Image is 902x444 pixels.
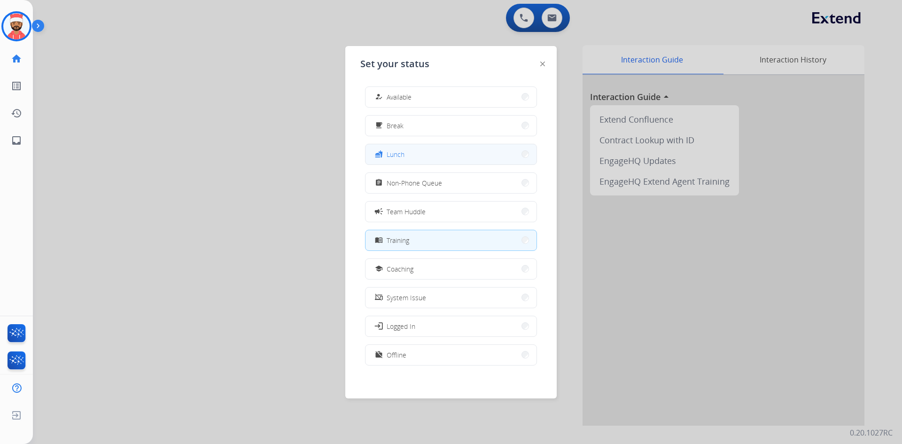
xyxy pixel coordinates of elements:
[11,80,22,92] mat-icon: list_alt
[365,288,537,308] button: System Issue
[387,121,404,131] span: Break
[375,179,383,187] mat-icon: assignment
[365,116,537,136] button: Break
[11,108,22,119] mat-icon: history
[387,321,415,331] span: Logged In
[387,178,442,188] span: Non-Phone Queue
[387,293,426,303] span: System Issue
[387,92,412,102] span: Available
[360,57,429,70] span: Set your status
[387,149,404,159] span: Lunch
[374,207,383,216] mat-icon: campaign
[375,294,383,302] mat-icon: phonelink_off
[3,13,30,39] img: avatar
[375,150,383,158] mat-icon: fastfood
[365,345,537,365] button: Offline
[365,202,537,222] button: Team Huddle
[365,230,537,250] button: Training
[365,173,537,193] button: Non-Phone Queue
[11,53,22,64] mat-icon: home
[365,259,537,279] button: Coaching
[375,351,383,359] mat-icon: work_off
[375,93,383,101] mat-icon: how_to_reg
[11,135,22,146] mat-icon: inbox
[375,236,383,244] mat-icon: menu_book
[850,427,893,438] p: 0.20.1027RC
[387,235,409,245] span: Training
[387,350,406,360] span: Offline
[387,207,426,217] span: Team Huddle
[365,316,537,336] button: Logged In
[375,122,383,130] mat-icon: free_breakfast
[374,321,383,331] mat-icon: login
[375,265,383,273] mat-icon: school
[365,87,537,107] button: Available
[387,264,413,274] span: Coaching
[365,144,537,164] button: Lunch
[540,62,545,66] img: close-button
